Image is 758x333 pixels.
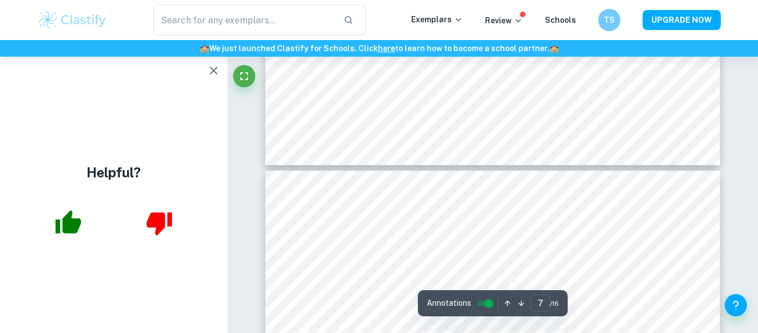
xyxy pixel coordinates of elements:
button: Help and Feedback [725,294,747,316]
h6: TS [603,14,616,26]
span: / 16 [550,299,559,309]
button: UPGRADE NOW [643,10,721,30]
h6: We just launched Clastify for Schools. Click to learn how to become a school partner. [2,42,756,54]
span: 🏫 [549,44,559,53]
button: Fullscreen [233,65,255,87]
input: Search for any exemplars... [153,4,335,36]
button: TS [598,9,620,31]
img: Clastify logo [37,9,108,31]
span: 🏫 [200,44,209,53]
a: Schools [545,16,576,24]
a: here [378,44,395,53]
p: Exemplars [411,13,463,26]
p: Review [485,14,523,27]
h4: Helpful? [87,162,141,182]
span: Annotations [427,297,471,309]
